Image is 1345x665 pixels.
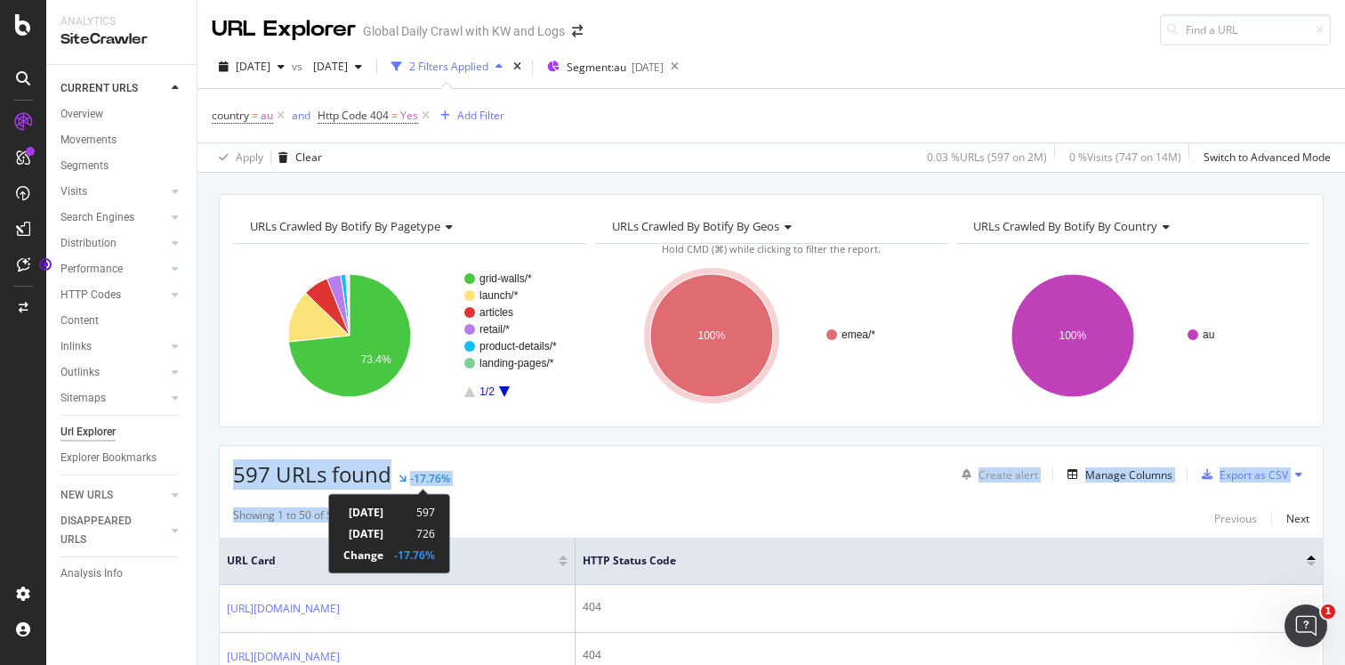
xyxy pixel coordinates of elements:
text: landing-pages/* [479,357,554,369]
a: Search Engines [60,208,166,227]
span: URLs Crawled By Botify By geos [612,218,779,234]
div: Inlinks [60,337,92,356]
h4: URLs Crawled By Botify By geos [608,212,932,240]
button: Apply [212,143,263,172]
div: -17.76% [410,471,450,486]
span: Http Code 404 [318,108,389,123]
span: = [391,108,398,123]
button: 2 Filters Applied [384,53,510,81]
h4: URLs Crawled By Botify By pagetype [246,212,570,240]
div: and [292,108,310,123]
span: au [261,103,273,128]
div: 404 [583,647,1316,663]
text: au [1203,328,1214,341]
div: Overview [60,105,103,124]
a: Movements [60,131,184,150]
div: Segments [60,157,109,175]
div: Tooltip anchor [37,256,53,272]
a: DISAPPEARED URLS [60,512,166,549]
text: retail/* [479,323,510,336]
a: Inlinks [60,337,166,356]
a: Overview [60,105,184,124]
div: DISAPPEARED URLS [60,512,150,549]
button: [DATE] [212,53,292,81]
div: 404 [583,599,1316,615]
div: Search Engines [60,208,134,227]
div: Showing 1 to 50 of 597 entries [233,507,383,529]
div: Sitemaps [60,389,106,408]
div: Distribution [60,234,117,253]
text: 100% [1059,329,1087,342]
div: times [510,58,525,76]
span: Yes [400,103,418,128]
h4: URLs Crawled By Botify By country [970,212,1293,240]
span: = [252,108,258,123]
text: grid-walls/* [479,272,532,285]
text: 73.4% [361,353,391,366]
div: Switch to Advanced Mode [1204,150,1331,165]
button: Export as CSV [1195,460,1288,489]
span: 2025 Sep. 2nd [236,59,270,74]
text: launch/* [479,289,519,302]
div: NEW URLS [60,486,113,505]
div: 0.03 % URLs ( 597 on 2M ) [927,150,1047,165]
td: 726 [383,523,435,545]
div: Add Filter [457,108,504,123]
div: CURRENT URLS [60,79,138,98]
input: Find a URL [1160,14,1331,45]
text: articles [479,306,513,319]
div: Manage Columns [1085,467,1172,483]
a: NEW URLS [60,486,166,505]
button: Previous [1214,507,1257,529]
button: Manage Columns [1060,464,1172,485]
div: Performance [60,260,123,279]
a: Analysis Info [60,564,184,583]
td: Change [343,545,383,566]
div: HTTP Codes [60,286,121,304]
span: URLs Crawled By Botify By country [973,218,1157,234]
div: URL Explorer [212,14,356,45]
div: Previous [1214,511,1257,526]
div: Global Daily Crawl with KW and Logs [363,22,565,40]
a: Visits [60,182,166,201]
div: Apply [236,150,263,165]
div: Outlinks [60,363,100,382]
text: 100% [697,329,725,342]
td: [DATE] [343,502,383,523]
a: Explorer Bookmarks [60,449,184,467]
div: -17.76% [394,547,435,563]
text: product-details/* [479,340,557,353]
iframe: Intercom live chat [1285,604,1327,647]
button: [DATE] [306,53,369,81]
svg: A chart. [233,258,586,413]
span: Segment: au [567,60,626,75]
span: Hold CMD (⌘) while clicking to filter the report. [662,242,881,255]
span: URLs Crawled By Botify By pagetype [250,218,440,234]
span: country [212,108,249,123]
svg: A chart. [595,258,948,413]
div: Content [60,312,99,330]
button: Next [1286,507,1309,529]
div: SiteCrawler [60,29,182,50]
button: and [292,107,310,124]
div: arrow-right-arrow-left [572,25,583,37]
button: Switch to Advanced Mode [1196,143,1331,172]
a: Outlinks [60,363,166,382]
a: Performance [60,260,166,279]
span: URL Card [227,553,554,569]
text: emea/* [842,328,875,341]
a: HTTP Codes [60,286,166,304]
div: Analysis Info [60,564,123,583]
div: Visits [60,182,87,201]
td: [DATE] [343,523,383,545]
svg: A chart. [956,258,1309,413]
div: Movements [60,131,117,150]
div: Explorer Bookmarks [60,449,157,467]
a: Content [60,312,184,330]
td: 597 [383,502,435,523]
button: Segment:au[DATE] [540,53,664,81]
text: 1/2 [479,385,495,398]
